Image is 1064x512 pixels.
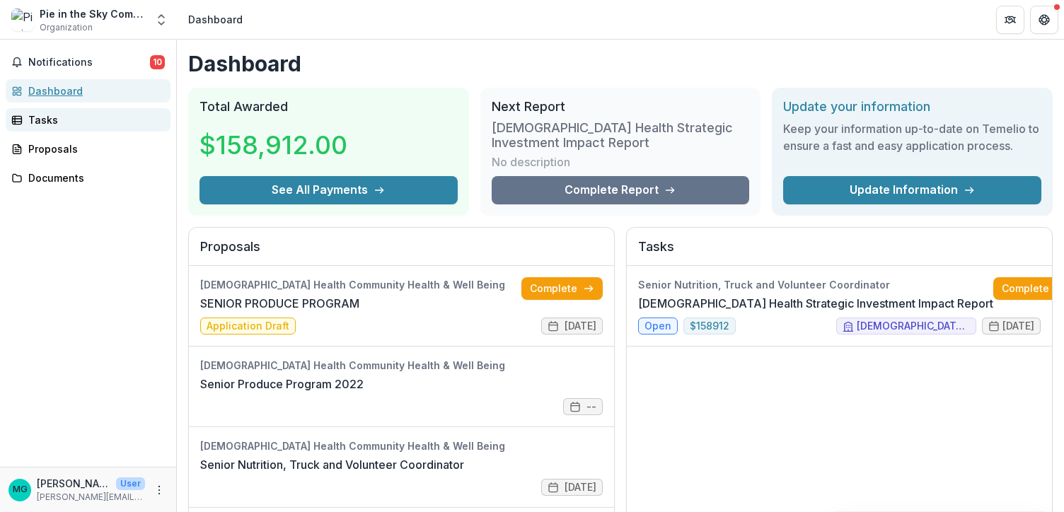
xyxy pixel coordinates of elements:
a: Update Information [783,176,1041,204]
div: Documents [28,170,159,185]
a: Complete [521,277,603,300]
a: Senior Nutrition, Truck and Volunteer Coordinator [200,456,464,473]
a: Senior Produce Program 2022 [200,376,364,392]
button: See All Payments [199,176,458,204]
div: Dashboard [28,83,159,98]
button: Notifications10 [6,51,170,74]
span: Organization [40,21,93,34]
div: Malea Guiriba [13,485,28,494]
a: Proposals [6,137,170,161]
a: [DEMOGRAPHIC_DATA] Health Strategic Investment Impact Report [638,295,993,312]
a: Documents [6,166,170,190]
span: 10 [150,55,165,69]
h2: Proposals [200,239,603,266]
button: Get Help [1030,6,1058,34]
div: Pie in the Sky Community Alliance [40,6,146,21]
button: More [151,482,168,499]
button: Partners [996,6,1024,34]
h2: Update your information [783,99,1041,115]
button: Open entity switcher [151,6,171,34]
p: [PERSON_NAME][EMAIL_ADDRESS][DOMAIN_NAME] [37,491,145,504]
h2: Tasks [638,239,1041,266]
h3: [DEMOGRAPHIC_DATA] Health Strategic Investment Impact Report [492,120,750,151]
span: Notifications [28,57,150,69]
div: Dashboard [188,12,243,27]
h3: $158,912.00 [199,126,347,164]
div: Tasks [28,112,159,127]
a: Complete Report [492,176,750,204]
a: SENIOR PRODUCE PROGRAM [200,295,359,312]
h2: Next Report [492,99,750,115]
h1: Dashboard [188,51,1053,76]
h3: Keep your information up-to-date on Temelio to ensure a fast and easy application process. [783,120,1041,154]
a: Tasks [6,108,170,132]
a: Dashboard [6,79,170,103]
img: Pie in the Sky Community Alliance [11,8,34,31]
p: User [116,477,145,490]
nav: breadcrumb [183,9,248,30]
div: Proposals [28,141,159,156]
p: No description [492,153,570,170]
h2: Total Awarded [199,99,458,115]
p: [PERSON_NAME] [37,476,110,491]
